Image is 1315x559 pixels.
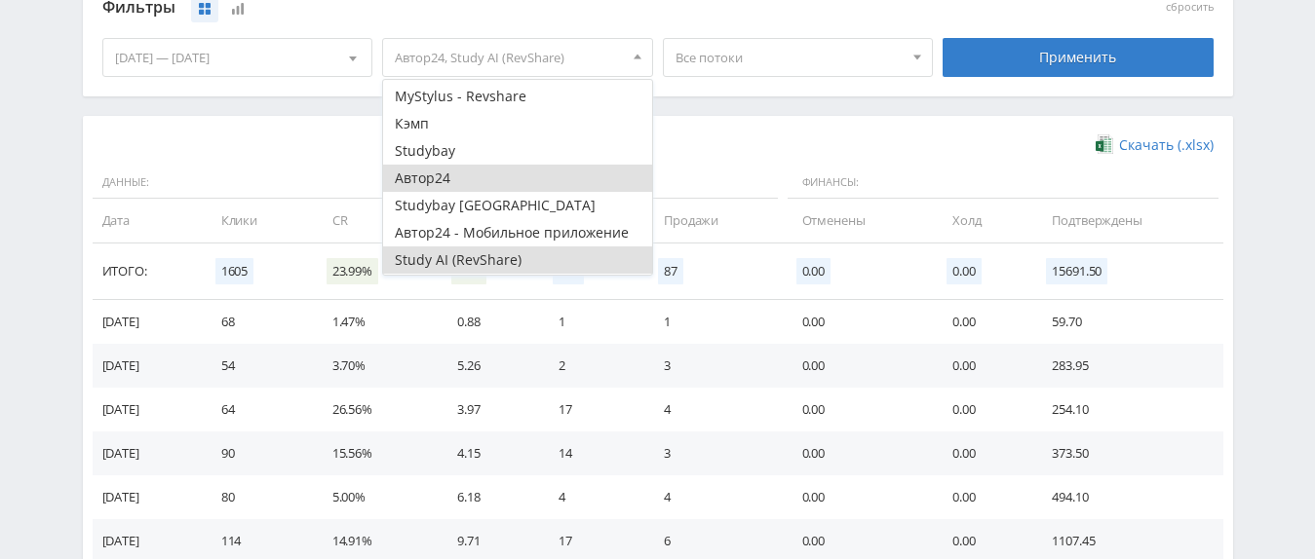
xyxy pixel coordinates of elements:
[783,199,934,242] td: Отменены
[1166,1,1214,14] button: сбросить
[1032,388,1222,431] td: 254.10
[539,388,644,431] td: 17
[202,344,313,388] td: 54
[1119,137,1214,153] span: Скачать (.xlsx)
[438,388,539,431] td: 3.97
[796,258,831,284] span: 0.00
[438,475,539,519] td: 6.18
[783,300,934,344] td: 0.00
[313,300,438,344] td: 1.47%
[658,258,683,284] span: 87
[383,110,652,137] button: Кэмп
[783,475,934,519] td: 0.00
[1032,199,1222,242] td: Подтверждены
[933,300,1032,344] td: 0.00
[644,388,782,431] td: 4
[93,344,202,388] td: [DATE]
[202,475,313,519] td: 80
[93,199,202,242] td: Дата
[93,300,202,344] td: [DATE]
[676,39,904,76] span: Все потоки
[539,344,644,388] td: 2
[539,300,644,344] td: 1
[1032,431,1222,475] td: 373.50
[1032,344,1222,388] td: 283.95
[313,431,438,475] td: 15.56%
[544,167,778,200] span: Действия:
[783,388,934,431] td: 0.00
[644,344,782,388] td: 3
[933,344,1032,388] td: 0.00
[1046,258,1107,284] span: 15691.50
[202,199,313,242] td: Клики
[202,388,313,431] td: 64
[93,243,202,300] td: Итого:
[783,344,934,388] td: 0.00
[1096,134,1112,154] img: xlsx
[383,219,652,246] button: Автор24 - Мобильное приложение
[93,431,202,475] td: [DATE]
[644,475,782,519] td: 4
[644,431,782,475] td: 3
[438,300,539,344] td: 0.88
[1032,300,1222,344] td: 59.70
[395,39,623,76] span: Автор24, Study AI (RevShare)
[202,300,313,344] td: 68
[644,199,782,242] td: Продажи
[438,344,539,388] td: 5.26
[539,431,644,475] td: 14
[933,431,1032,475] td: 0.00
[313,388,438,431] td: 26.56%
[644,300,782,344] td: 1
[539,475,644,519] td: 4
[327,258,378,284] span: 23.99%
[313,475,438,519] td: 5.00%
[93,167,534,200] span: Данные:
[93,388,202,431] td: [DATE]
[383,165,652,192] button: Автор24
[1096,135,1213,155] a: Скачать (.xlsx)
[783,431,934,475] td: 0.00
[933,199,1032,242] td: Холд
[383,83,652,110] button: MyStylus - Revshare
[93,475,202,519] td: [DATE]
[202,431,313,475] td: 90
[383,137,652,165] button: Studybay
[933,475,1032,519] td: 0.00
[788,167,1218,200] span: Финансы:
[215,258,253,284] span: 1605
[103,39,372,76] div: [DATE] — [DATE]
[933,388,1032,431] td: 0.00
[313,344,438,388] td: 3.70%
[313,199,438,242] td: CR
[383,192,652,219] button: Studybay [GEOGRAPHIC_DATA]
[947,258,981,284] span: 0.00
[943,38,1214,77] div: Применить
[438,431,539,475] td: 4.15
[1032,475,1222,519] td: 494.10
[383,246,652,274] button: Study AI (RevShare)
